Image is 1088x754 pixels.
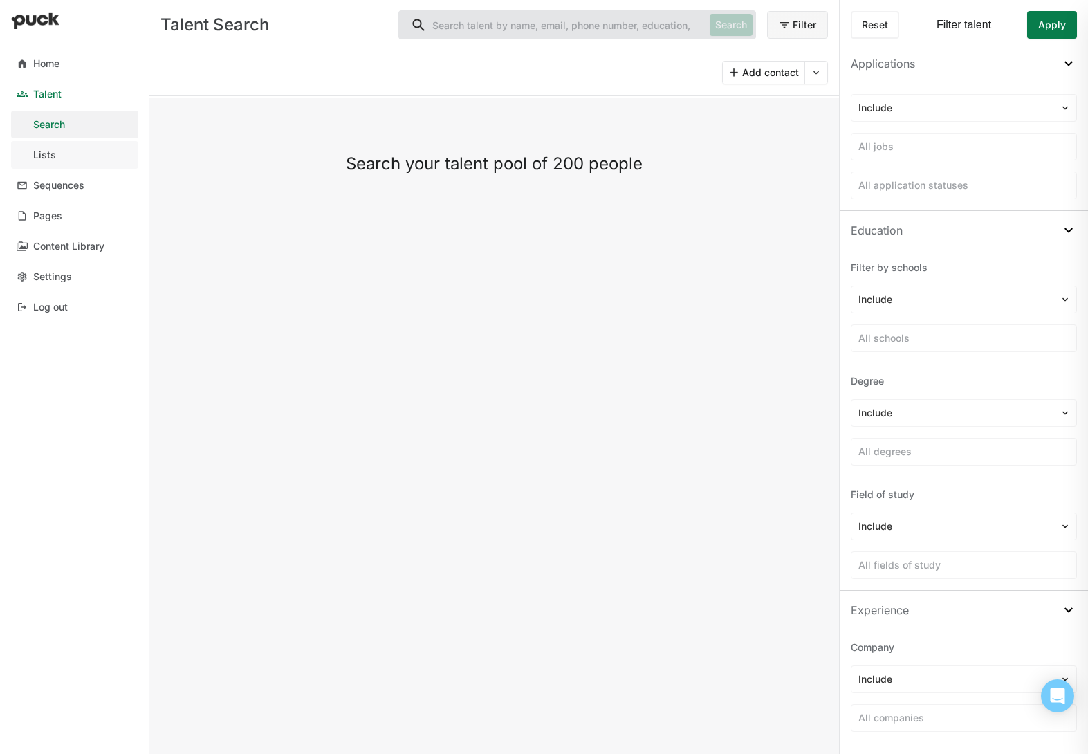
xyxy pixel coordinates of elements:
[11,111,138,138] a: Search
[33,58,59,70] div: Home
[33,210,62,222] div: Pages
[33,119,65,131] div: Search
[723,62,804,84] button: Add contact
[160,17,387,33] div: Talent Search
[33,241,104,252] div: Content Library
[1041,679,1074,712] div: Open Intercom Messenger
[33,271,72,283] div: Settings
[1027,11,1077,39] button: Apply
[11,50,138,77] a: Home
[232,153,756,175] div: Search your talent pool of 200 people
[851,641,1077,654] div: Company
[851,222,903,239] div: Education
[11,202,138,230] a: Pages
[11,172,138,199] a: Sequences
[11,263,138,291] a: Settings
[851,488,1077,502] div: Field of study
[851,374,1077,388] div: Degree
[851,11,899,39] button: Reset
[33,89,62,100] div: Talent
[937,19,991,31] div: Filter talent
[33,149,56,161] div: Lists
[399,11,704,39] input: Search
[767,11,828,39] button: Filter
[851,55,915,72] div: Applications
[11,232,138,260] a: Content Library
[851,602,909,618] div: Experience
[11,141,138,169] a: Lists
[851,261,1077,275] div: Filter by schools
[33,180,84,192] div: Sequences
[11,80,138,108] a: Talent
[33,302,68,313] div: Log out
